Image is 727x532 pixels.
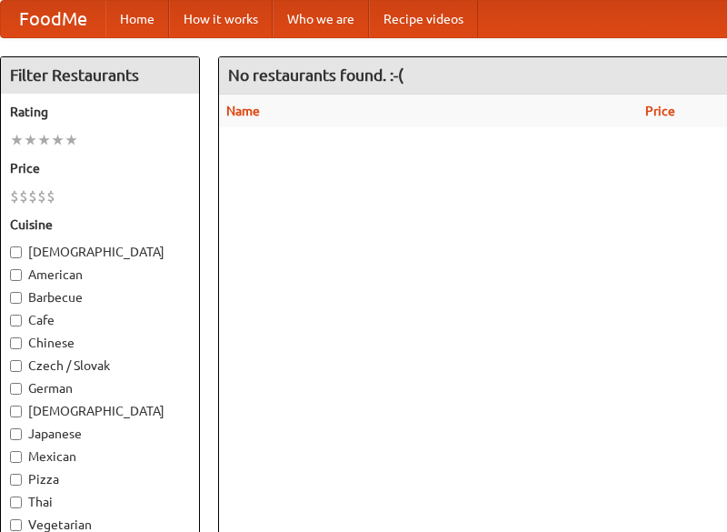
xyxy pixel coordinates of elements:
label: German [10,379,190,397]
h5: Rating [10,103,190,121]
input: American [10,269,22,281]
label: American [10,266,190,284]
li: $ [46,186,55,206]
ng-pluralize: No restaurants found. :-( [228,66,403,84]
a: Recipe videos [369,1,478,37]
li: ★ [10,130,24,150]
li: $ [37,186,46,206]
input: Czech / Slovak [10,360,22,372]
li: ★ [65,130,78,150]
input: Mexican [10,451,22,463]
input: Pizza [10,474,22,486]
h5: Price [10,159,190,177]
a: Price [645,104,675,118]
input: German [10,383,22,395]
h4: Filter Restaurants [1,57,199,94]
a: Home [105,1,169,37]
li: ★ [51,130,65,150]
label: [DEMOGRAPHIC_DATA] [10,243,190,261]
input: Thai [10,497,22,508]
label: [DEMOGRAPHIC_DATA] [10,402,190,420]
label: Pizza [10,470,190,488]
label: Barbecue [10,288,190,306]
li: $ [19,186,28,206]
a: How it works [169,1,273,37]
li: $ [10,186,19,206]
input: [DEMOGRAPHIC_DATA] [10,246,22,258]
li: $ [28,186,37,206]
label: Japanese [10,425,190,443]
input: Japanese [10,428,22,440]
label: Thai [10,493,190,511]
input: Cafe [10,315,22,326]
a: Name [226,104,260,118]
a: FoodMe [1,1,105,37]
h5: Cuisine [10,216,190,234]
label: Cafe [10,311,190,329]
li: ★ [24,130,37,150]
a: Who we are [273,1,369,37]
input: Barbecue [10,292,22,304]
label: Mexican [10,447,190,466]
input: [DEMOGRAPHIC_DATA] [10,406,22,417]
li: ★ [37,130,51,150]
input: Chinese [10,337,22,349]
label: Chinese [10,334,190,352]
label: Czech / Slovak [10,356,190,375]
input: Vegetarian [10,519,22,531]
